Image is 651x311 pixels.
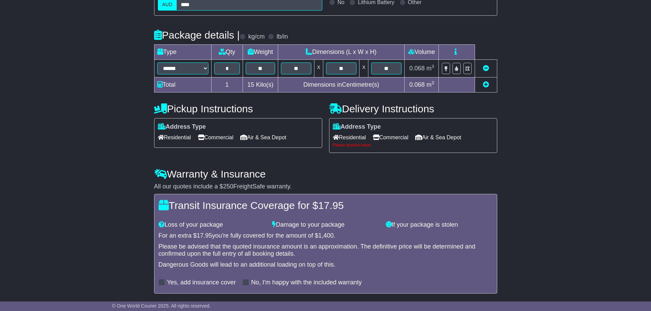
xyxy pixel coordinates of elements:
label: Address Type [158,123,206,131]
span: 17.95 [197,232,212,239]
a: Add new item [483,81,489,88]
span: Air & Sea Depot [415,132,461,143]
span: 0.068 [409,65,425,72]
h4: Warranty & Insurance [154,168,497,180]
label: kg/cm [248,33,265,41]
td: Type [154,44,211,59]
label: No, I'm happy with the included warranty [251,279,362,286]
label: lb/in [276,33,288,41]
span: 0.068 [409,81,425,88]
td: Kilo(s) [243,77,278,92]
span: Commercial [373,132,408,143]
span: 1,400 [318,232,334,239]
h4: Transit Insurance Coverage for $ [159,200,493,211]
div: If your package is stolen [382,221,496,229]
span: m [426,65,434,72]
td: Total [154,77,211,92]
span: Commercial [198,132,233,143]
td: Volume [405,44,439,59]
span: 250 [223,183,233,190]
h4: Delivery Instructions [329,103,497,114]
sup: 3 [432,80,434,85]
span: Air & Sea Depot [240,132,286,143]
td: 1 [211,77,243,92]
div: Please provide value [333,143,493,147]
div: All our quotes include a $ FreightSafe warranty. [154,183,497,190]
td: x [360,59,368,77]
span: 15 [247,81,254,88]
span: 17.95 [318,200,344,211]
td: Qty [211,44,243,59]
h4: Pickup Instructions [154,103,322,114]
span: Residential [333,132,366,143]
div: Loss of your package [155,221,269,229]
div: Please be advised that the quoted insurance amount is an approximation. The definitive price will... [159,243,493,258]
label: Yes, add insurance cover [167,279,236,286]
a: Remove this item [483,65,489,72]
td: Weight [243,44,278,59]
span: Residential [158,132,191,143]
td: Dimensions (L x W x H) [278,44,405,59]
label: Address Type [333,123,381,131]
div: For an extra $ you're fully covered for the amount of $ . [159,232,493,240]
span: m [426,81,434,88]
td: x [314,59,323,77]
div: Damage to your package [269,221,382,229]
div: Dangerous Goods will lead to an additional loading on top of this. [159,261,493,269]
span: © One World Courier 2025. All rights reserved. [112,303,211,309]
h4: Package details | [154,29,240,41]
sup: 3 [432,64,434,69]
td: Dimensions in Centimetre(s) [278,77,405,92]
